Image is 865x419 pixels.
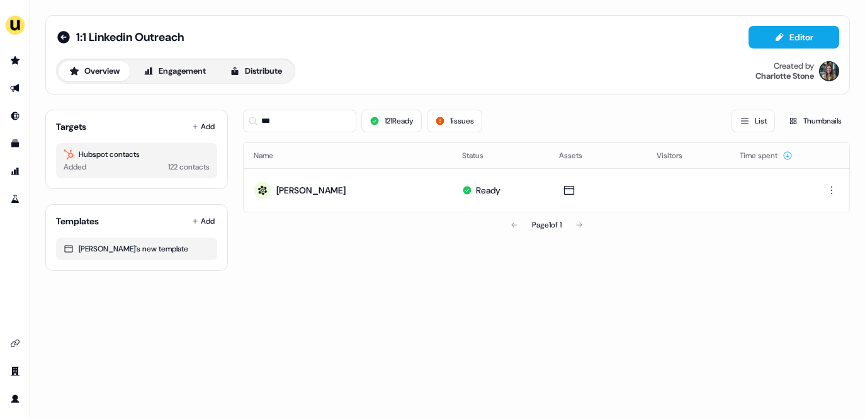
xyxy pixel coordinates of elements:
[219,61,293,81] button: Distribute
[5,50,25,71] a: Go to prospects
[76,30,184,45] span: 1:1 Linkedin Outreach
[780,110,850,132] button: Thumbnails
[254,144,288,167] button: Name
[532,219,562,231] div: Page 1 of 1
[657,144,698,167] button: Visitors
[5,189,25,209] a: Go to experiments
[5,361,25,381] a: Go to team
[64,161,86,173] div: Added
[5,106,25,126] a: Go to Inbound
[56,120,86,133] div: Targets
[5,161,25,181] a: Go to attribution
[732,110,775,132] button: List
[276,184,346,197] div: [PERSON_NAME]
[59,61,130,81] button: Overview
[5,78,25,98] a: Go to outbound experience
[774,61,814,71] div: Created by
[476,184,500,197] div: Ready
[189,212,217,230] button: Add
[749,32,839,45] a: Editor
[361,110,422,132] button: 121Ready
[740,144,793,167] button: Time spent
[5,389,25,409] a: Go to profile
[819,61,839,81] img: Charlotte
[133,61,217,81] button: Engagement
[549,143,646,168] th: Assets
[189,118,217,135] button: Add
[64,148,210,161] div: Hubspot contacts
[749,26,839,49] button: Editor
[56,215,99,227] div: Templates
[168,161,210,173] div: 122 contacts
[5,134,25,154] a: Go to templates
[5,333,25,353] a: Go to integrations
[755,71,814,81] div: Charlotte Stone
[64,243,210,255] div: [PERSON_NAME]'s new template
[427,110,482,132] button: 1issues
[462,144,499,167] button: Status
